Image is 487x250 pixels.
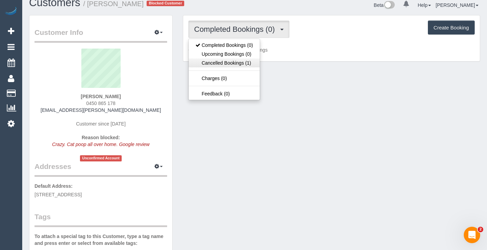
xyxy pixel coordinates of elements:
span: Customer since [DATE] [76,121,125,127]
em: Crazy. Cat poop all over home. Google review [52,142,149,147]
a: Feedback (0) [189,89,260,98]
strong: Reason blocked: [82,135,120,140]
label: To attach a special tag to this Customer, type a tag name and press enter or select from availabl... [35,233,167,247]
span: Unconfirmed Account [80,155,122,161]
p: Customer has 0 Completed Bookings [188,47,475,53]
span: 2 [478,227,483,232]
strong: [PERSON_NAME] [81,94,121,99]
button: Completed Bookings (0) [188,21,289,38]
img: New interface [383,1,395,10]
a: Beta [374,2,395,8]
span: [STREET_ADDRESS] [35,192,82,197]
a: Help [418,2,431,8]
label: Default Address: [35,183,73,189]
a: Completed Bookings (0) [189,41,260,50]
a: Cancelled Bookings (1) [189,58,260,67]
a: [EMAIL_ADDRESS][PERSON_NAME][DOMAIN_NAME] [41,107,161,113]
legend: Customer Info [35,27,167,43]
span: Completed Bookings (0) [194,25,278,34]
button: Create Booking [428,21,475,35]
a: Charges (0) [189,74,260,83]
legend: Tags [35,212,167,227]
span: 0450 865 178 [86,101,116,106]
a: [PERSON_NAME] [436,2,478,8]
iframe: Intercom live chat [464,227,480,243]
a: Upcoming Bookings (0) [189,50,260,58]
span: Blocked Customer [147,1,184,6]
img: Automaid Logo [4,7,18,16]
